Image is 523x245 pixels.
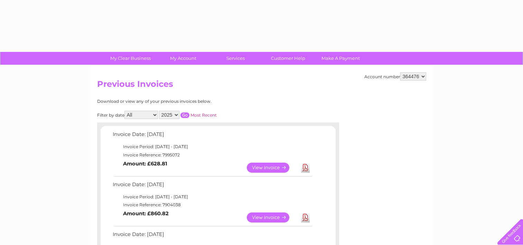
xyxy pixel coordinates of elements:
b: Amount: £860.82 [123,210,169,217]
td: Invoice Reference: 7904038 [111,201,313,209]
a: View [247,212,298,223]
td: Invoice Period: [DATE] - [DATE] [111,193,313,201]
td: Invoice Reference: 7995072 [111,151,313,159]
a: Download [301,163,310,173]
a: View [247,163,298,173]
div: Account number [364,72,426,81]
a: My Account [155,52,212,65]
a: Customer Help [260,52,317,65]
td: Invoice Date: [DATE] [111,230,313,243]
a: My Clear Business [102,52,159,65]
div: Download or view any of your previous invoices below. [97,99,279,104]
div: Filter by date [97,111,279,119]
b: Amount: £628.81 [123,161,167,167]
td: Invoice Date: [DATE] [111,130,313,143]
td: Invoice Date: [DATE] [111,180,313,193]
a: Make A Payment [312,52,369,65]
a: Download [301,212,310,223]
a: Services [207,52,264,65]
td: Invoice Period: [DATE] - [DATE] [111,143,313,151]
h2: Previous Invoices [97,79,426,92]
a: Most Recent [190,112,217,118]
